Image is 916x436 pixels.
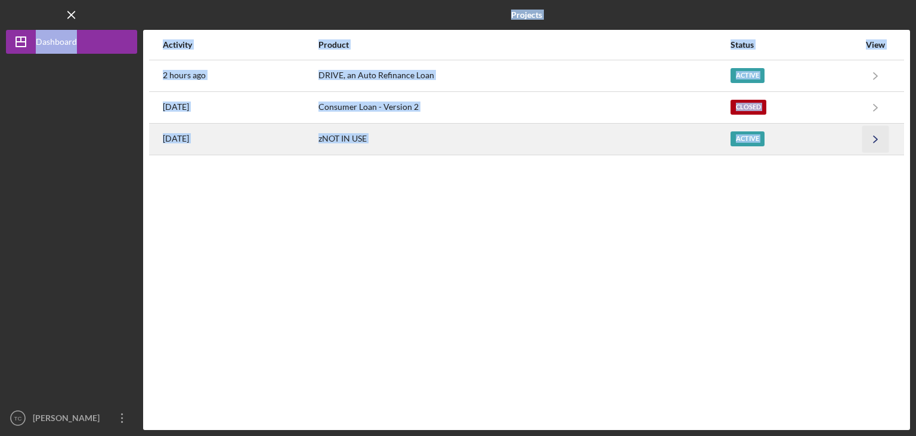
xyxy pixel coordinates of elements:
[6,406,137,430] button: TC[PERSON_NAME]
[731,68,765,83] div: Active
[731,131,765,146] div: Active
[318,61,729,91] div: DRIVE, an Auto Refinance Loan
[6,30,137,54] button: Dashboard
[861,40,890,50] div: View
[163,70,206,80] time: 2025-09-25 15:29
[163,134,189,143] time: 2023-11-27 16:59
[731,100,766,115] div: Closed
[318,93,729,122] div: Consumer Loan - Version 2
[30,406,107,433] div: [PERSON_NAME]
[731,40,860,50] div: Status
[36,30,77,57] div: Dashboard
[511,10,542,20] b: Projects
[14,415,22,422] text: TC
[163,40,317,50] div: Activity
[318,40,729,50] div: Product
[318,124,729,154] div: zNOT IN USE
[163,102,189,112] time: 2024-05-14 13:48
